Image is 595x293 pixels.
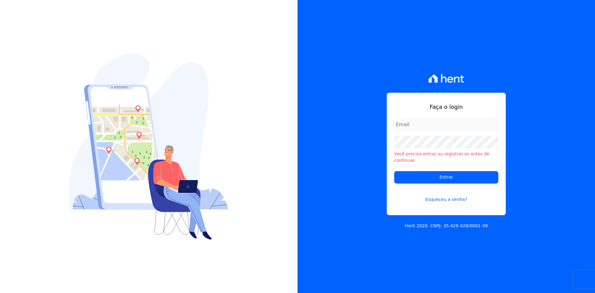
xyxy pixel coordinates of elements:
[405,223,488,229] p: Hent 2020. CNPJ: 35.429.428/0001-39
[394,151,498,164] li: Você precisa entrar ou registrar-se antes de continuar.
[394,171,498,184] input: Entrar
[394,189,498,203] a: Esqueceu a senha?
[394,118,498,131] input: Email
[394,103,498,111] h1: Faça o login
[69,53,228,240] img: Login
